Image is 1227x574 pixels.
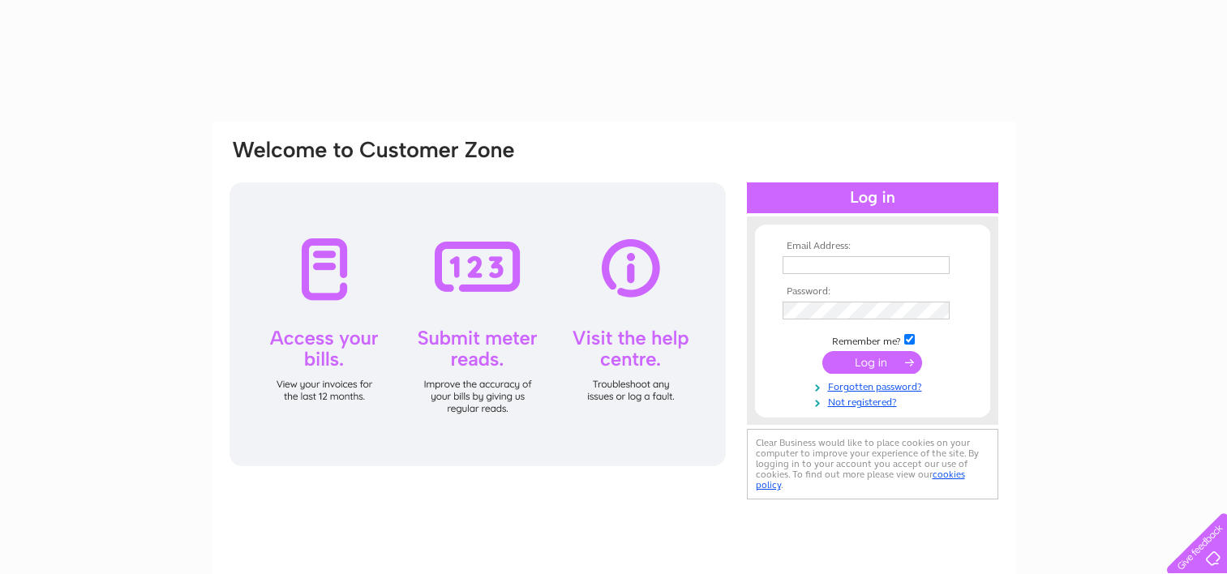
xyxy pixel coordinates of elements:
[779,332,967,348] td: Remember me?
[756,469,965,490] a: cookies policy
[779,286,967,298] th: Password:
[783,378,967,393] a: Forgotten password?
[747,429,998,499] div: Clear Business would like to place cookies on your computer to improve your experience of the sit...
[822,351,922,374] input: Submit
[779,241,967,252] th: Email Address:
[783,393,967,409] a: Not registered?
